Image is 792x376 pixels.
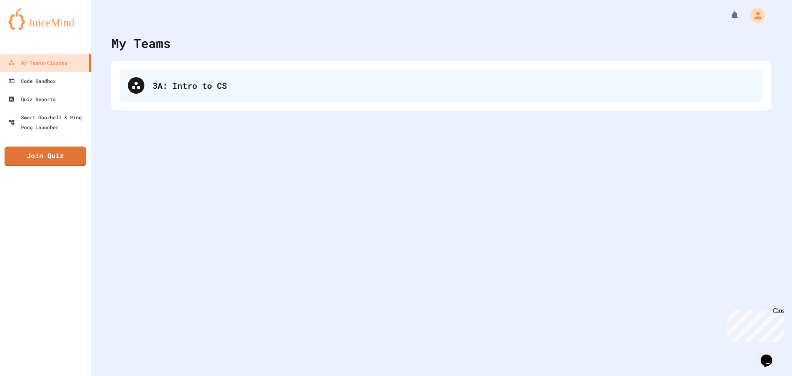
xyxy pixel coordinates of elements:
div: Smart Doorbell & Ping Pong Launcher [8,112,87,132]
img: logo-orange.svg [8,8,82,30]
div: Code Sandbox [8,76,56,86]
div: 3A: Intro to CS [153,79,755,92]
div: Quiz Reports [8,94,56,104]
div: My Notifications [714,8,742,22]
div: My Teams [111,34,171,52]
div: My Account [742,6,767,25]
div: 3A: Intro to CS [120,69,763,102]
div: Chat with us now!Close [3,3,57,52]
iframe: chat widget [757,343,784,368]
div: My Teams/Classes [8,58,67,68]
iframe: chat widget [724,307,784,342]
a: Join Quiz [5,147,86,166]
